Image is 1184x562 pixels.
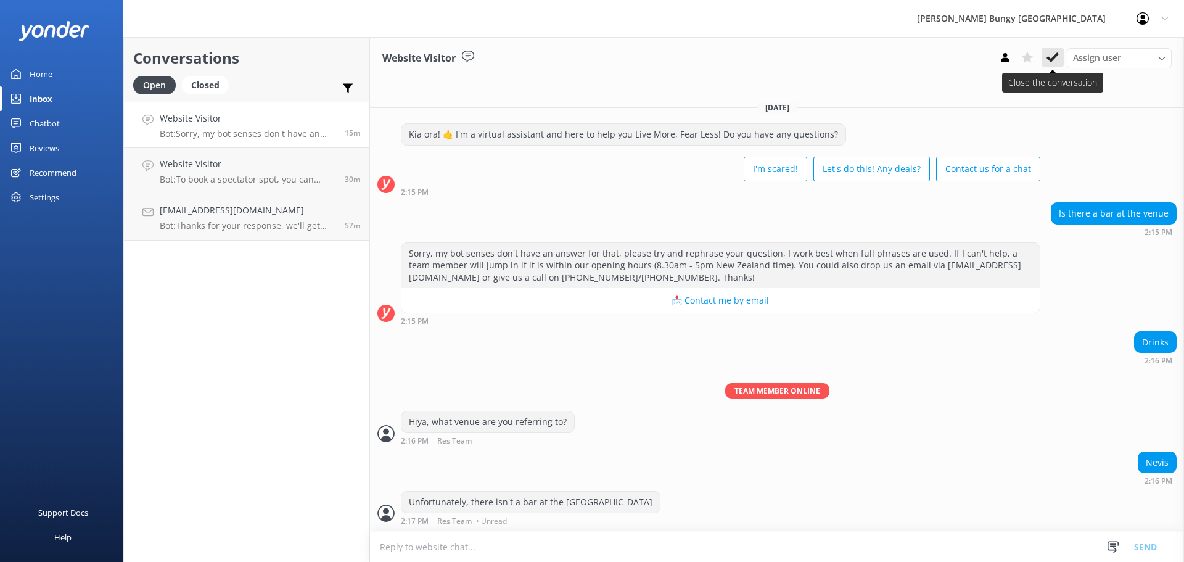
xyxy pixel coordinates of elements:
[744,157,807,181] button: I'm scared!
[133,78,182,91] a: Open
[1051,228,1177,236] div: Sep 11 2025 02:15pm (UTC +12:00) Pacific/Auckland
[133,76,176,94] div: Open
[30,160,76,185] div: Recommend
[1135,332,1176,353] div: Drinks
[54,525,72,550] div: Help
[160,204,335,217] h4: [EMAIL_ADDRESS][DOMAIN_NAME]
[30,136,59,160] div: Reviews
[725,383,829,399] span: Team member online
[758,102,797,113] span: [DATE]
[38,500,88,525] div: Support Docs
[401,492,660,513] div: Unfortunately, there isn't a bar at the [GEOGRAPHIC_DATA]
[182,78,235,91] a: Closed
[437,518,472,525] span: Res Team
[182,76,229,94] div: Closed
[401,243,1040,288] div: Sorry, my bot senses don't have an answer for that, please try and rephrase your question, I work...
[382,51,456,67] h3: Website Visitor
[401,316,1040,325] div: Sep 11 2025 02:15pm (UTC +12:00) Pacific/Auckland
[401,189,429,196] strong: 2:15 PM
[401,188,1040,196] div: Sep 11 2025 02:15pm (UTC +12:00) Pacific/Auckland
[1145,477,1172,485] strong: 2:16 PM
[476,518,507,525] span: • Unread
[30,111,60,136] div: Chatbot
[813,157,930,181] button: Let's do this! Any deals?
[1138,452,1176,473] div: Nevis
[133,46,360,70] h2: Conversations
[124,194,369,241] a: [EMAIL_ADDRESS][DOMAIN_NAME]Bot:Thanks for your response, we'll get back to you as soon as we can...
[1134,356,1177,365] div: Sep 11 2025 02:16pm (UTC +12:00) Pacific/Auckland
[401,411,574,432] div: Hiya, what venue are you referring to?
[30,185,59,210] div: Settings
[401,436,575,445] div: Sep 11 2025 02:16pm (UTC +12:00) Pacific/Auckland
[30,62,52,86] div: Home
[345,220,360,231] span: Sep 11 2025 01:34pm (UTC +12:00) Pacific/Auckland
[160,220,335,231] p: Bot: Thanks for your response, we'll get back to you as soon as we can during opening hours.
[18,21,89,41] img: yonder-white-logo.png
[124,148,369,194] a: Website VisitorBot:To book a spectator spot, you can select it in the "add-ons" section during bo...
[1138,476,1177,485] div: Sep 11 2025 02:16pm (UTC +12:00) Pacific/Auckland
[936,157,1040,181] button: Contact us for a chat
[1051,203,1176,224] div: Is there a bar at the venue
[437,437,472,445] span: Res Team
[1073,51,1121,65] span: Assign user
[160,128,335,139] p: Bot: Sorry, my bot senses don't have an answer for that, please try and rephrase your question, I...
[1067,48,1172,68] div: Assign User
[401,516,660,525] div: Sep 11 2025 02:17pm (UTC +12:00) Pacific/Auckland
[30,86,52,111] div: Inbox
[345,128,360,138] span: Sep 11 2025 02:15pm (UTC +12:00) Pacific/Auckland
[401,318,429,325] strong: 2:15 PM
[160,174,335,185] p: Bot: To book a spectator spot, you can select it in the "add-ons" section during booking. If it's...
[401,288,1040,313] button: 📩 Contact me by email
[124,102,369,148] a: Website VisitorBot:Sorry, my bot senses don't have an answer for that, please try and rephrase yo...
[160,157,335,171] h4: Website Visitor
[401,124,845,145] div: Kia ora! 🤙 I'm a virtual assistant and here to help you Live More, Fear Less! Do you have any que...
[1145,229,1172,236] strong: 2:15 PM
[1145,357,1172,365] strong: 2:16 PM
[345,174,360,184] span: Sep 11 2025 02:00pm (UTC +12:00) Pacific/Auckland
[401,437,429,445] strong: 2:16 PM
[401,518,429,525] strong: 2:17 PM
[160,112,335,125] h4: Website Visitor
